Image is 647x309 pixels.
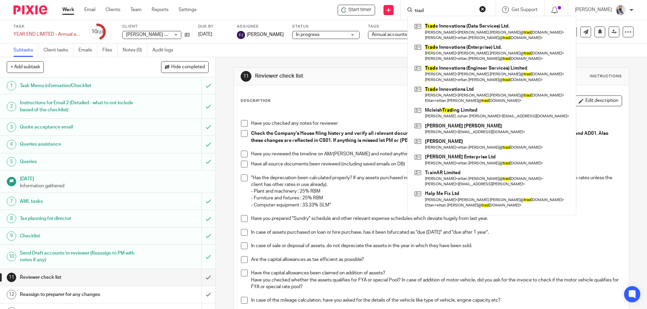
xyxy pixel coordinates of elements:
p: Have you checked whether the assets qualifies for FYA or special Pool? In case of addition of mot... [251,277,621,291]
img: svg%3E [237,31,245,39]
small: /23 [97,30,103,34]
div: Bazil Enterprise Ltd - YEAR END LIMITED - Annual accounts and CT600 return (limited companies) [338,5,375,15]
div: 3 [7,122,16,132]
p: In case of assets purchased on loan or hire purchase, has it been bifurcated as "due [DATE]" and ... [251,229,621,236]
h1: AML tasks [20,196,136,206]
img: Pixie%2002.jpg [615,5,626,15]
h1: [DATE] [20,174,209,182]
input: Search [414,8,475,14]
span: Get Support [512,7,537,12]
div: 10 [7,252,16,261]
span: [PERSON_NAME] Enterprise Ltd [126,32,194,37]
a: Reports [152,6,168,13]
h1: Checklist [20,231,136,241]
a: Work [62,6,74,13]
button: Hide completed [161,61,209,73]
p: - Computer equipment : 33.33% SLM" [251,202,621,208]
img: Pixie [13,5,47,14]
p: - Furniture and fixtures : 25% RBM [251,195,621,201]
p: Description [241,98,271,104]
a: Files [102,44,118,57]
p: Have all source documents been reviewed (including saved emails on DB) [251,161,621,167]
button: + Add subtask [7,61,44,73]
p: [PERSON_NAME] [575,6,612,13]
p: - Plant and machinery : 25% RBM [251,188,621,195]
div: 9 [7,231,16,241]
p: In case of the mileage calculation, have you asked for the details of the vehicle like type of ve... [251,297,621,304]
a: Clients [105,6,120,13]
div: 11 [7,273,16,282]
span: [DATE] [198,32,212,37]
div: 7 [7,197,16,206]
button: Edit description [575,95,622,106]
a: Settings [179,6,196,13]
h1: Tax planning for director [20,214,136,224]
strong: Check the Company's House filing history and verify all relevant documents (forms and notices) ha... [251,131,610,143]
p: Have you reviewed the timeline on AM/[PERSON_NAME] and noted anything which needs to be considered? [251,151,621,157]
p: Have you prepared "Sundry" schedule and other relevant expense schedules which deviate hugely fro... [251,215,621,222]
button: Clear [479,6,486,12]
div: 5 [7,157,16,166]
span: Hide completed [171,65,205,70]
p: In case of sale or disposal of assets, do not depreciate the assets in the year in which they hav... [251,242,621,249]
h1: Reviewer check list [20,272,136,282]
p: Are the capital allowances as tax efficient as possible? [251,256,621,263]
div: 1 [7,81,16,90]
p: Information gathered [20,183,209,189]
label: Due by [198,24,228,29]
span: Annual accounts [372,32,407,37]
div: 4 [7,140,16,149]
p: "Has the depreciation been calculated properly? If any assets purchased in the middle of the year... [251,175,621,188]
h1: Instructions for Email 2 (Detailed - what to not include based of the checklist) [20,98,136,115]
h1: Queries [20,157,136,167]
h1: Send Draft accounts to reviewer (Reassign to PM with notes if any) [20,248,136,265]
h1: Queries assistance [20,139,136,149]
a: Team [130,6,142,13]
h1: Reviewer check list [255,73,446,80]
div: 10 [91,28,103,36]
label: Status [292,24,360,29]
a: Notes (0) [123,44,147,57]
a: Subtasks [13,44,38,57]
span: Start timer [348,6,371,13]
div: 12 [7,290,16,299]
p: Have the capital allowances been claimed on addition of assets? [251,270,621,276]
label: Tags [368,24,435,29]
div: YEAR END LIMITED - Annual accounts and CT600 return (limited companies) [13,31,81,38]
a: Emails [79,44,97,57]
h1: Reassign to preparer for any changes [20,289,136,300]
div: 11 [241,71,251,82]
span: In progress [296,32,319,37]
label: Task [13,24,81,29]
a: Client tasks [43,44,73,57]
a: Audit logs [152,44,178,57]
p: Have you checked any notes for reviewer [251,120,621,127]
div: Instructions [590,74,622,79]
span: [PERSON_NAME] [247,31,284,38]
div: 2 [7,102,16,111]
label: Assignee [237,24,284,29]
div: 8 [7,214,16,223]
h1: Quote acceptance email [20,122,136,132]
label: Client [122,24,190,29]
h1: Task Memo information/Checklist [20,81,136,91]
a: Email [84,6,95,13]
